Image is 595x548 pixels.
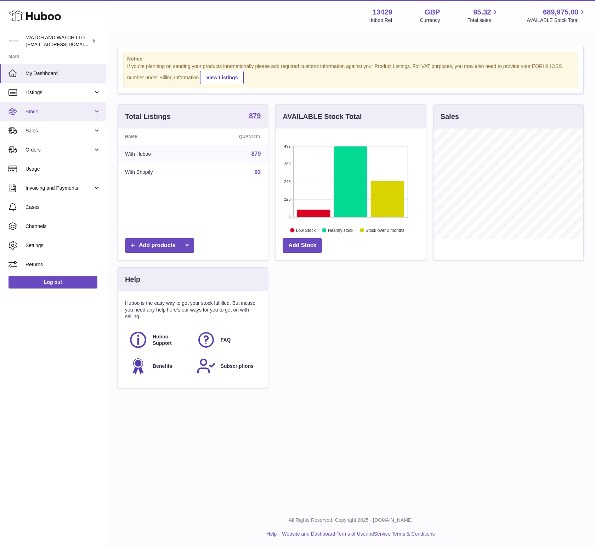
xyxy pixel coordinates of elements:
p: All Rights Reserved. Copyright 2025 - [DOMAIN_NAME] [112,517,589,524]
span: Benefits [153,363,172,370]
a: Add Stock [283,238,322,253]
img: baris@watchandwatch.co.uk [8,36,19,46]
span: Returns [25,261,101,268]
a: 879 [251,151,261,157]
span: FAQ [221,337,231,343]
a: FAQ [197,330,257,349]
text: 369 [284,162,290,166]
a: Subscriptions [197,356,257,376]
span: [EMAIL_ADDRESS][DOMAIN_NAME] [26,41,104,47]
div: Huboo Ref [369,17,392,24]
span: Stock [25,108,93,115]
span: Orders [25,147,93,153]
span: Sales [25,127,93,134]
strong: 879 [249,112,261,119]
h3: Sales [441,112,459,121]
a: View Listings [200,71,244,84]
a: Service Terms & Conditions [374,531,435,537]
text: 492 [284,144,290,148]
td: With Shopify [118,163,199,182]
a: Log out [8,276,97,289]
th: Name [118,129,199,145]
a: 92 [255,169,261,175]
span: Listings [25,89,93,96]
li: and [279,531,435,537]
span: 689,975.00 [543,7,578,17]
a: Benefits [129,356,189,376]
span: Usage [25,166,101,172]
text: Stock over 2 months [366,228,404,233]
span: Total sales [467,17,499,24]
a: Help [267,531,277,537]
strong: 13429 [373,7,392,17]
span: AVAILABLE Stock Total [527,17,586,24]
span: Huboo Support [153,333,189,347]
a: 689,975.00 AVAILABLE Stock Total [527,7,586,24]
text: 0 [289,215,291,219]
span: 95.32 [473,7,491,17]
text: Healthy stock [328,228,354,233]
text: 246 [284,179,290,184]
h3: Total Listings [125,112,171,121]
h3: AVAILABLE Stock Total [283,112,362,121]
span: Invoicing and Payments [25,185,93,192]
span: Subscriptions [221,363,254,370]
strong: GBP [425,7,440,17]
a: Add products [125,238,194,253]
span: Settings [25,242,101,249]
h3: Help [125,275,140,284]
th: Quantity [199,129,268,145]
span: Cases [25,204,101,211]
a: Website and Dashboard Terms of Use [282,531,365,537]
span: Channels [25,223,101,230]
td: With Huboo [118,145,199,163]
div: Currency [420,17,440,24]
text: 123 [284,197,290,201]
a: 95.32 Total sales [467,7,499,24]
div: If you're planning on sending your products internationally please add required customs informati... [127,63,574,84]
p: Huboo is the easy way to get your stock fulfilled. But incase you need any help here's our ways f... [125,300,261,320]
text: Low Stock [296,228,316,233]
div: WATCH AND WATCH LTD [26,34,90,48]
a: Huboo Support [129,330,189,349]
strong: Notice [127,56,574,62]
span: My Dashboard [25,70,101,77]
a: 879 [249,112,261,121]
